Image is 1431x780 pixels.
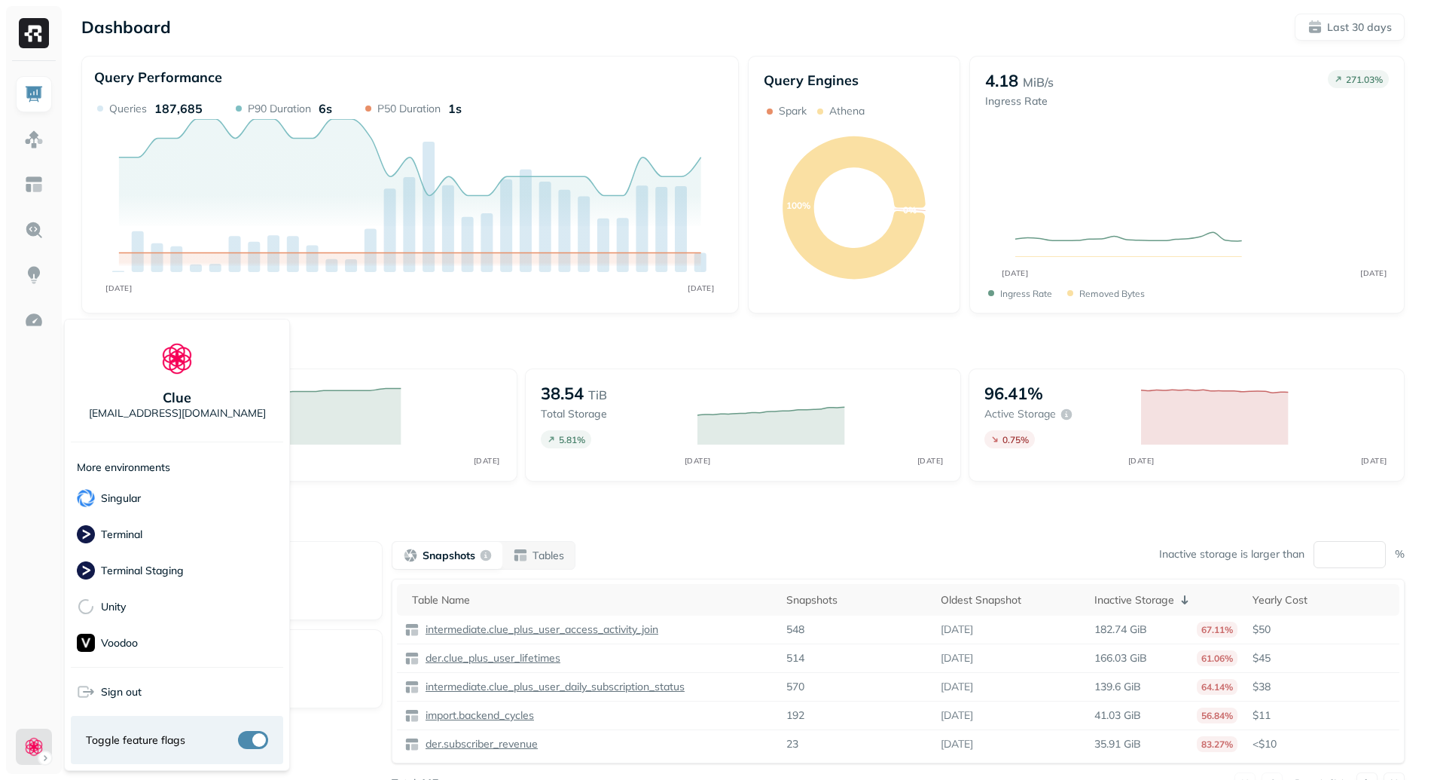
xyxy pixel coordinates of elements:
[101,600,126,614] p: Unity
[101,636,138,650] p: Voodoo
[77,525,95,543] img: Terminal
[101,685,142,699] span: Sign out
[159,341,195,377] img: Clue
[101,491,141,506] p: Singular
[77,634,95,652] img: Voodoo
[77,489,95,507] img: Singular
[101,564,184,578] p: Terminal Staging
[89,406,266,421] p: [EMAIL_ADDRESS][DOMAIN_NAME]
[101,528,142,542] p: Terminal
[77,460,170,475] p: More environments
[86,733,185,748] span: Toggle feature flags
[77,561,95,580] img: Terminal Staging
[163,389,191,406] p: Clue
